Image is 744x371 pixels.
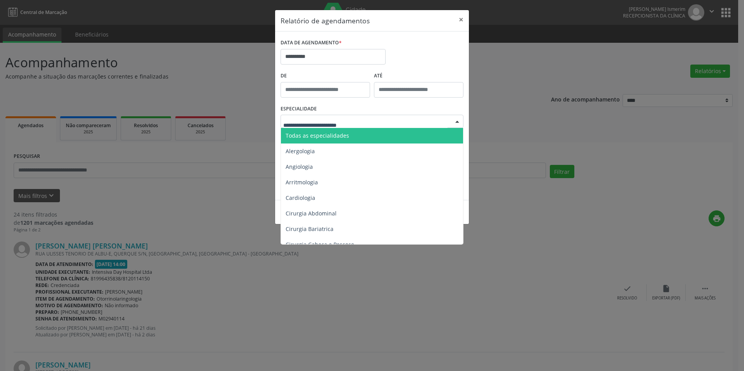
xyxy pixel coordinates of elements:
[286,241,354,248] span: Cirurgia Cabeça e Pescoço
[286,210,337,217] span: Cirurgia Abdominal
[374,70,463,82] label: ATÉ
[453,10,469,29] button: Close
[286,147,315,155] span: Alergologia
[286,225,333,233] span: Cirurgia Bariatrica
[286,163,313,170] span: Angiologia
[281,70,370,82] label: De
[281,37,342,49] label: DATA DE AGENDAMENTO
[286,194,315,201] span: Cardiologia
[281,16,370,26] h5: Relatório de agendamentos
[286,132,349,139] span: Todas as especialidades
[286,178,318,186] span: Arritmologia
[281,103,317,115] label: ESPECIALIDADE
